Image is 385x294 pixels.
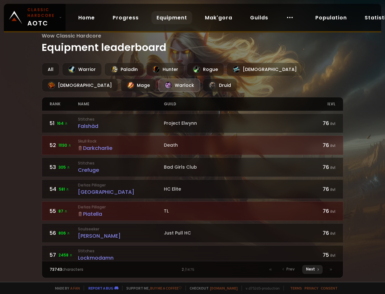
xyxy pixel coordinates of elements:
a: Buy me a coffee [150,286,182,290]
small: Stitches [78,116,164,122]
a: a fan [70,286,80,290]
div: TL [164,208,307,214]
span: 87 [59,208,68,214]
a: [DOMAIN_NAME] [210,286,238,290]
div: [GEOGRAPHIC_DATA] [78,188,164,196]
small: Defias Pillager [78,182,164,188]
span: 806 [59,230,70,236]
div: Falshàd [78,122,164,130]
small: ilvl [330,121,335,126]
a: Home [73,11,100,24]
a: Report a bug [88,286,113,290]
small: Soulseeker [78,226,164,232]
div: Paladin [104,63,144,76]
div: Hunter [146,63,184,76]
div: Death [164,142,307,149]
div: ilvl [307,97,336,111]
span: Made by [51,286,80,290]
span: 73743 [50,267,62,272]
div: 2 [121,267,264,272]
a: Classic HardcoreAOTC [4,4,66,31]
div: 52 [50,141,78,149]
div: 55 [50,207,78,215]
small: / 1475 [185,267,194,272]
div: 75 [307,251,336,259]
div: Project Elwynn [164,120,307,127]
div: Mage [121,79,156,92]
div: Just Pull HC [164,230,307,236]
div: 57 [50,251,78,259]
div: 76 [307,119,336,127]
small: ilvl [330,231,335,236]
div: [DEMOGRAPHIC_DATA] [42,79,118,92]
div: [PERSON_NAME] [78,232,164,240]
div: guild [164,97,307,111]
a: 572458 StitchesLockmodamn75 ilvl [42,245,344,265]
a: Population [310,11,352,24]
span: Checkout [185,286,238,290]
div: 53 [50,163,78,171]
a: Equipment [151,11,192,24]
div: name [78,97,164,111]
a: Progress [108,11,144,24]
span: 581 [59,186,69,192]
div: Crefuge [78,166,164,174]
div: characters [50,267,121,272]
small: ilvl [330,165,335,170]
small: Defias Pillager [78,204,164,210]
div: 56 [50,229,78,237]
div: Darkcharlie [78,144,164,152]
span: 164 [57,121,68,126]
small: Skull Rock [78,138,164,144]
span: 11130 [59,143,72,148]
small: ilvl [330,209,335,214]
a: Guilds [245,11,273,24]
small: Stitches [78,248,164,254]
div: All [42,63,59,76]
div: 76 [307,163,336,171]
div: Piatella [78,210,164,218]
span: Next [306,266,315,272]
small: Classic Hardcore [27,7,57,18]
small: ilvl [330,253,335,258]
small: ilvl [330,187,335,192]
div: Bad Girls Club [164,164,307,171]
span: 2458 [59,252,73,258]
a: 5211130 Skull RockDarkcharlieDeath76 ilvl [42,136,344,155]
div: Lockmodamn [78,254,164,262]
div: [DEMOGRAPHIC_DATA] [227,63,303,76]
div: 76 [307,229,336,237]
span: v. d752d5 - production [241,286,280,290]
h1: Equipment leaderboard [42,32,344,55]
div: 51 [50,119,78,127]
a: 56806 Soulseeker[PERSON_NAME]Just Pull HC76 ilvl [42,223,344,243]
span: Prev [286,266,295,272]
div: Druid [203,79,237,92]
a: 5587 Defias PillagerPiatellaTL76 ilvl [42,201,344,221]
div: 76 [307,185,336,193]
div: 76 [307,141,336,149]
div: HC Elite [164,186,307,192]
a: 54581 Defias Pillager[GEOGRAPHIC_DATA]HC Elite76 ilvl [42,179,344,199]
a: 51164 StitchesFalshàdProject Elwynn76 ilvl [42,114,344,133]
div: Warrior [62,63,102,76]
small: ilvl [330,143,335,148]
span: Support me, [122,286,182,290]
div: 54 [50,185,78,193]
div: rank [50,97,78,111]
a: Consent [321,286,338,290]
a: Mak'gora [200,11,237,24]
div: Warlock [158,79,200,92]
span: AOTC [27,7,57,28]
span: 305 [59,164,70,170]
a: 53305 StitchesCrefugeBad Girls Club76 ilvl [42,157,344,177]
div: 76 [307,207,336,215]
span: Wow Classic Hardcore [42,32,344,40]
small: Stitches [78,160,164,166]
div: Rogue [187,63,224,76]
a: Privacy [304,286,318,290]
a: Terms [290,286,302,290]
